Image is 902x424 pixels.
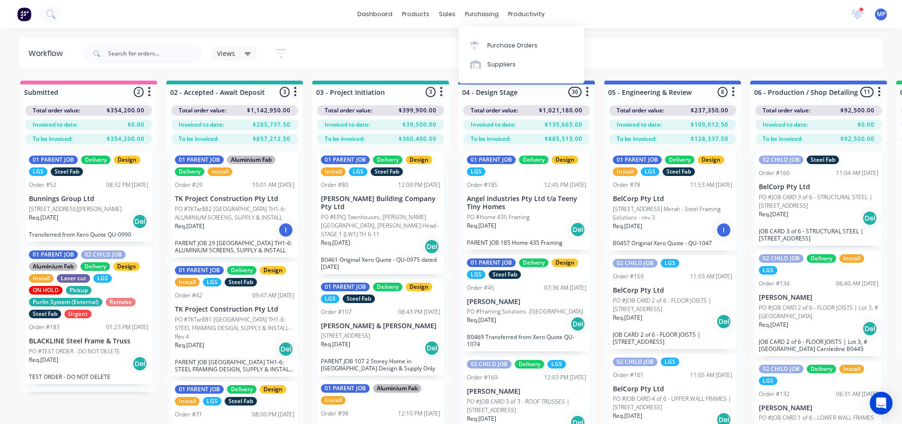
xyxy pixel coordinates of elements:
[398,409,440,418] div: 12:10 PM [DATE]
[28,48,67,59] div: Workflow
[399,135,437,143] span: $360,400.00
[613,286,732,295] p: BelCorp Pty Ltd
[81,156,110,164] div: Delivery
[114,156,140,164] div: Design
[613,259,657,267] div: 02 CHILD JOB
[321,167,346,176] div: Install
[613,181,640,189] div: Order #78
[691,135,729,143] span: $128,337.50
[406,283,432,291] div: Design
[544,181,586,189] div: 12:45 PM [DATE]
[460,7,503,21] div: purchasing
[690,272,732,281] div: 11:03 AM [DATE]
[247,106,291,115] span: $1,142,950.00
[870,392,893,415] div: Open Intercom Messenger
[278,341,293,357] div: Del
[179,135,219,143] span: To be invoiced:
[690,371,732,379] div: 11:05 AM [DATE]
[471,106,518,115] span: Total order value:
[175,278,200,286] div: Install
[613,167,638,176] div: Install
[106,323,148,332] div: 01:23 PM [DATE]
[175,410,202,419] div: Order #71
[467,156,516,164] div: 01 PARENT JOB
[29,205,122,213] p: [STREET_ADDRESS][PERSON_NAME]
[373,283,402,291] div: Delivery
[552,258,578,267] div: Design
[398,308,440,316] div: 08:43 PM [DATE]
[175,266,224,275] div: 01 PARENT JOB
[862,321,877,336] div: Del
[613,395,732,412] p: PO #JOB CARD 4 of 6 - UPPER WALL FRAMES | [STREET_ADDRESS]
[203,397,221,406] div: LGS
[759,156,803,164] div: 02 CHILD JOB
[763,106,810,115] span: Total order value:
[373,384,421,393] div: Aluminium Fab
[759,321,788,329] p: Req. [DATE]
[467,284,494,292] div: Order #45
[132,356,147,371] div: Del
[570,222,585,237] div: Del
[260,266,286,275] div: Design
[759,365,803,373] div: 02 CHILD JOB
[613,331,732,345] p: JOB CARD 2 of 6 - FLOOR JOISTS | [STREET_ADDRESS]
[29,213,58,222] p: Req. [DATE]
[759,279,790,288] div: Order #134
[759,294,878,302] p: [PERSON_NAME]
[463,152,590,250] div: 01 PARENT JOBDeliveryDesignLGSOrder #18512:45 PM [DATE]Angel Industries Pty Ltd t/a Teeny Tiny Ho...
[349,167,367,176] div: LGS
[617,135,656,143] span: To be invoiced:
[325,135,364,143] span: To be invoiced:
[613,371,644,379] div: Order #161
[467,270,485,279] div: LGS
[467,298,586,306] p: [PERSON_NAME]
[515,360,544,369] div: Delivery
[877,10,885,18] span: MP
[613,385,732,393] p: BelCorp Pty Ltd
[613,296,732,313] p: PO #JOB CARD 2 of 6 - FLOOR JOISTS | [STREET_ADDRESS]
[459,36,584,55] a: Purchase Orders
[539,106,583,115] span: $1,021,180.00
[225,278,257,286] div: Steel Fab
[857,120,875,129] span: $0.00
[434,7,460,21] div: sales
[373,156,402,164] div: Delivery
[93,274,112,283] div: LGS
[321,213,440,239] p: PO #EPIQ Townhouses, [PERSON_NAME][GEOGRAPHIC_DATA], [PERSON_NAME] Head - STAGE 1 (LW1) TH 6-11
[317,279,444,376] div: 01 PARENT JOBDeliveryDesignLGSSteel FabOrder #10708:43 PM [DATE][PERSON_NAME] & [PERSON_NAME][STR...
[25,247,152,384] div: 01 PARENT JOB02 CHILD JOBAluminium FabDeliveryDesignInstallLaser cutLGSON HOLDPickupPurlin System...
[463,255,590,352] div: 01 PARENT JOBDeliveryDesignLGSSteel FabOrder #4507:36 AM [DATE][PERSON_NAME]PO #Framing Solutions...
[227,156,275,164] div: Aluminium Fab
[33,120,78,129] span: Invoiced to date:
[321,308,352,316] div: Order #107
[467,307,583,316] p: PO #Framing Solutions -[GEOGRAPHIC_DATA]
[29,323,60,332] div: Order #183
[175,181,202,189] div: Order #29
[613,313,642,322] p: Req. [DATE]
[321,409,348,418] div: Order #98
[371,167,403,176] div: Steel Fab
[840,106,875,115] span: $92,500.00
[613,156,662,164] div: 01 PARENT JOB
[225,397,257,406] div: Steel Fab
[467,239,586,246] p: PARENT JOB 185 Home 435 Framing
[665,156,694,164] div: Delivery
[252,291,294,300] div: 09:47 AM [DATE]
[317,152,444,274] div: 01 PARENT JOBDeliveryDesignInstallLGSSteel FabOrder #8012:09 PM [DATE][PERSON_NAME] Building Comp...
[759,193,878,210] p: PO #JOB CARD 3 of 6 - STRUCTURAL STEEL | [STREET_ADDRESS]
[698,156,724,164] div: Design
[108,44,202,63] input: Search for orders...
[544,373,586,382] div: 12:03 PM [DATE]
[467,397,586,415] p: PO #JOB CARD 3 of 3 - ROOF TRUSSES | [STREET_ADDRESS]
[175,156,224,164] div: 01 PARENT JOB
[227,266,256,275] div: Delivery
[29,250,78,259] div: 01 PARENT JOB
[29,347,120,356] p: PO #TEST ORDER - DO NOT DELETE
[545,120,583,129] span: $135,665.00
[175,195,294,203] p: TK Project Construction Pty Ltd
[839,254,864,263] div: Install
[467,213,529,221] p: PO #Home 435 Framing
[807,254,836,263] div: Delivery
[716,222,731,238] div: I
[759,338,878,352] p: JOB CARD 2 of 6 - FLOOR JOISTS | Lot 3, #[GEOGRAPHIC_DATA] Carsledine B0445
